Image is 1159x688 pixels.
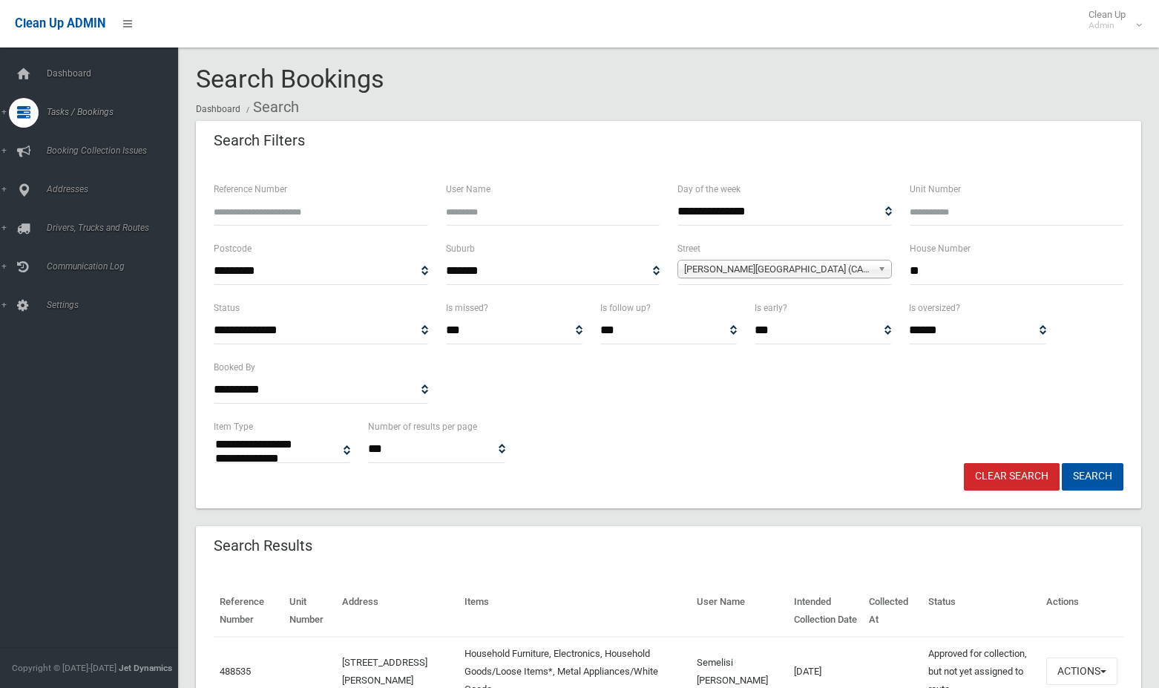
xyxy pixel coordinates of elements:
label: Reference Number [214,181,287,197]
button: Actions [1046,658,1117,685]
a: Dashboard [196,104,240,114]
span: Dashboard [42,68,189,79]
th: Reference Number [214,586,283,637]
a: 488535 [220,666,251,677]
label: Item Type [214,419,253,435]
label: Is follow up? [600,300,651,316]
th: User Name [691,586,788,637]
label: Is oversized? [909,300,960,316]
span: Booking Collection Issues [42,145,189,156]
label: Postcode [214,240,252,257]
span: Drivers, Trucks and Routes [42,223,189,233]
th: Address [336,586,459,637]
small: Admin [1089,20,1126,31]
a: Clear Search [964,463,1060,491]
th: Unit Number [283,586,336,637]
header: Search Filters [196,126,323,155]
th: Actions [1040,586,1123,637]
span: [PERSON_NAME][GEOGRAPHIC_DATA] (CAMPSIE 2194) [684,261,872,278]
li: Search [243,94,299,121]
span: Clean Up ADMIN [15,16,105,30]
th: Items [459,586,691,637]
label: House Number [910,240,971,257]
label: Day of the week [677,181,741,197]
button: Search [1062,463,1123,491]
label: Number of results per page [368,419,477,435]
th: Collected At [863,586,922,637]
span: Copyright © [DATE]-[DATE] [12,663,116,673]
label: Booked By [214,359,255,376]
label: Is early? [755,300,787,316]
label: Status [214,300,240,316]
label: User Name [446,181,490,197]
span: Clean Up [1081,9,1140,31]
label: Street [677,240,700,257]
th: Status [922,586,1040,637]
span: Search Bookings [196,64,384,94]
span: Communication Log [42,261,189,272]
label: Unit Number [910,181,961,197]
strong: Jet Dynamics [119,663,172,673]
label: Suburb [446,240,475,257]
header: Search Results [196,531,330,560]
span: Addresses [42,184,189,194]
label: Is missed? [446,300,488,316]
span: Settings [42,300,189,310]
a: [STREET_ADDRESS][PERSON_NAME] [342,657,427,686]
th: Intended Collection Date [788,586,863,637]
span: Tasks / Bookings [42,107,189,117]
